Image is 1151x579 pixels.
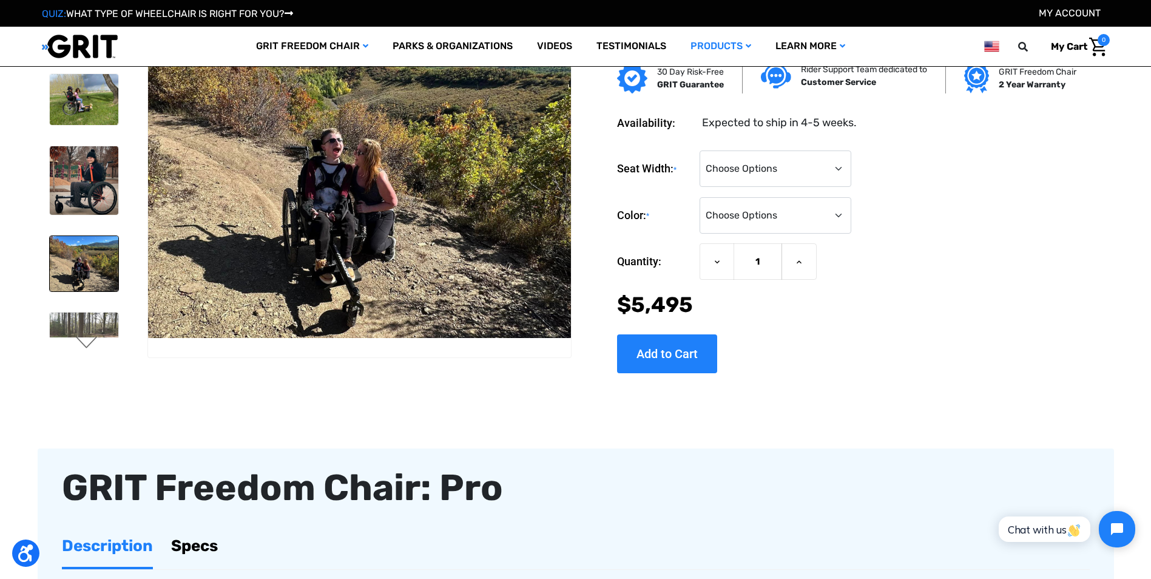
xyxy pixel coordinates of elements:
img: Grit freedom [964,64,989,94]
p: 30 Day Risk-Free [657,66,724,79]
a: Account [1039,7,1101,19]
img: GRIT Freedom Chair: Pro [148,1,570,338]
strong: GRIT Guarantee [657,80,724,90]
img: us.png [984,39,999,54]
span: $5,495 [617,293,693,318]
strong: Customer Service [801,78,876,88]
a: Videos [525,27,584,66]
a: Learn More [763,27,857,66]
p: Rider Support Team dedicated to [801,64,927,76]
img: GRIT Freedom Chair: Pro [50,74,118,126]
p: GRIT Freedom Chair [999,66,1076,79]
span: 0 [1098,34,1110,46]
dd: Expected to ship in 4-5 weeks. [702,115,857,132]
a: QUIZ:WHAT TYPE OF WHEELCHAIR IS RIGHT FOR YOU? [42,8,293,19]
label: Quantity: [617,243,694,280]
dt: Availability: [617,115,694,132]
span: QUIZ: [42,8,66,19]
input: Search [1024,34,1042,59]
input: Add to Cart [617,334,717,373]
img: GRIT Freedom Chair: Pro [50,313,118,386]
img: GRIT Freedom Chair: Pro [50,146,118,215]
a: Parks & Organizations [380,27,525,66]
span: My Cart [1051,41,1087,52]
iframe: Tidio Chat [985,501,1146,558]
a: Products [678,27,763,66]
div: GRIT Freedom Chair: Pro [62,461,1090,515]
a: Description [62,525,153,567]
a: Specs [171,525,218,567]
a: Cart with 0 items [1042,34,1110,59]
img: GRIT All-Terrain Wheelchair and Mobility Equipment [42,34,118,59]
strong: 2 Year Warranty [999,80,1065,90]
img: Customer service [761,64,791,89]
a: Testimonials [584,27,678,66]
img: GRIT Guarantee [617,64,647,94]
a: GRIT Freedom Chair [244,27,380,66]
button: Go to slide 3 of 3 [74,336,100,351]
label: Color: [617,197,694,234]
img: Cart [1089,38,1107,56]
label: Seat Width: [617,151,694,188]
img: GRIT Freedom Chair: Pro [50,236,118,291]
